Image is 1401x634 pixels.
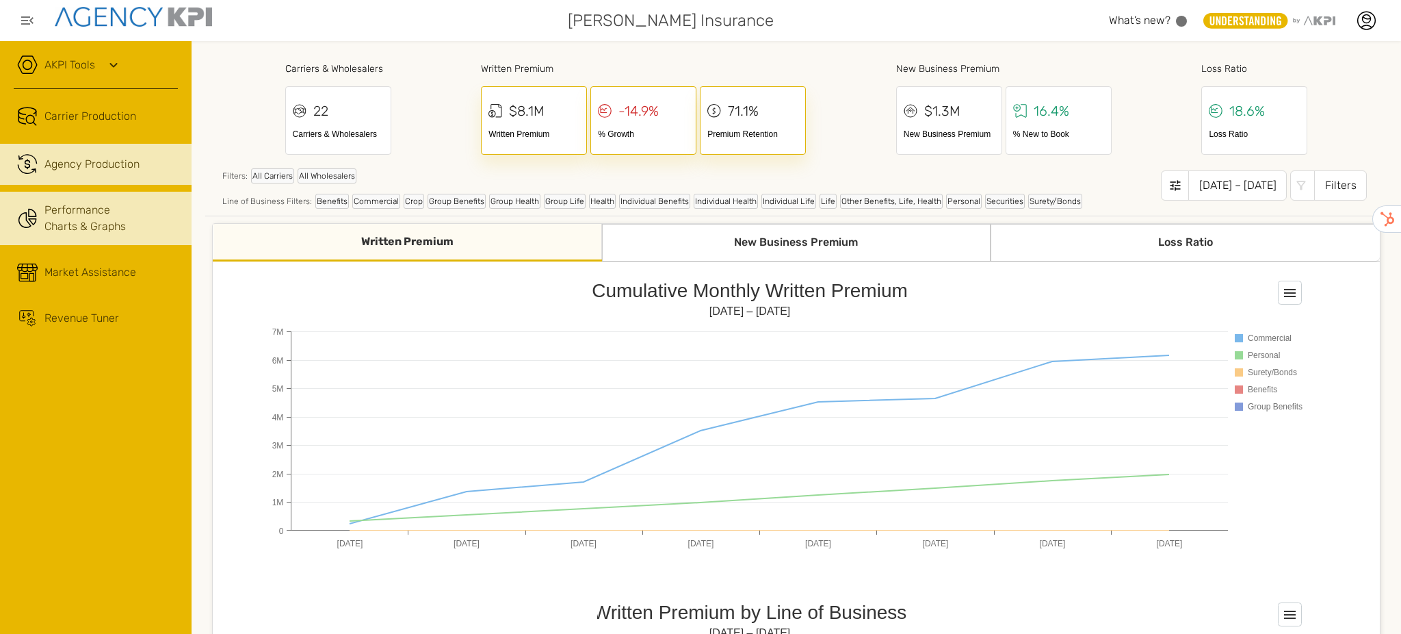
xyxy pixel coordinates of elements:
[272,498,284,507] text: 1M
[488,128,579,140] div: Written Premium
[44,156,140,173] span: Agency Production
[946,194,982,209] div: Personal
[55,7,212,27] img: agencykpi-logo-550x69-2d9e3fa8.png
[1040,539,1066,548] text: [DATE]
[1188,170,1287,201] div: [DATE] – [DATE]
[1229,101,1265,121] div: 18.6%
[1109,14,1170,27] span: What’s new?
[805,539,831,548] text: [DATE]
[761,194,816,209] div: Individual Life
[313,101,328,121] div: 22
[44,108,136,125] span: Carrier Production
[454,539,480,548] text: [DATE]
[1290,170,1367,201] button: Filters
[1157,539,1183,548] text: [DATE]
[293,128,384,140] div: Carriers & Wholesalers
[923,539,949,548] text: [DATE]
[251,168,294,183] div: All Carriers
[1248,368,1297,377] text: Surety/Bonds
[298,168,356,183] div: All Wholesalers
[728,101,759,121] div: 71.1%
[44,264,136,281] span: Market Assistance
[1209,128,1300,140] div: Loss Ratio
[404,194,424,209] div: Crop
[593,602,907,623] text: Written Premium by Line of Business
[896,62,1112,76] div: New Business Premium
[1248,333,1292,343] text: Commercial
[1013,128,1104,140] div: % New to Book
[44,57,95,73] a: AKPI Tools
[222,168,1082,190] div: Filters:
[709,305,791,317] text: [DATE] – [DATE]
[509,101,545,121] div: $8.1M
[1248,385,1277,394] text: Benefits
[571,539,597,548] text: [DATE]
[1161,170,1287,201] button: [DATE] – [DATE]
[598,128,689,140] div: % Growth
[489,194,540,209] div: Group Health
[991,224,1380,262] div: Loss Ratio
[694,194,758,209] div: Individual Health
[820,194,837,209] div: Life
[428,194,486,209] div: Group Benefits
[337,539,363,548] text: [DATE]
[272,470,284,479] text: 2M
[272,384,284,394] text: 5M
[272,356,284,366] text: 6M
[1028,194,1082,209] div: Surety/Bonds
[904,128,995,140] div: New Business Premium
[840,194,943,209] div: Other Benefits, Life, Health
[568,8,774,33] span: [PERSON_NAME] Insurance
[352,194,400,209] div: Commercial
[1034,101,1069,121] div: 16.4%
[707,128,798,140] div: Premium Retention
[619,194,690,209] div: Individual Benefits
[481,62,806,76] div: Written Premium
[618,101,659,121] div: -14.9%
[315,194,349,209] div: Benefits
[1201,62,1307,76] div: Loss Ratio
[279,527,284,536] text: 0
[688,539,714,548] text: [DATE]
[222,194,1082,209] div: Line of Business Filters:
[285,62,391,76] div: Carriers & Wholesalers
[592,280,908,301] text: Cumulative Monthly Written Premium
[272,441,284,451] text: 3M
[44,310,119,327] span: Revenue Tuner
[213,224,602,262] div: Written Premium
[544,194,586,209] div: Group Life
[924,101,960,121] div: $1.3M
[272,413,284,422] text: 4M
[1248,402,1302,411] text: Group Benefits
[1314,170,1367,201] div: Filters
[272,327,284,337] text: 7M
[1248,351,1280,360] text: Personal
[589,194,616,209] div: Health
[985,194,1025,209] div: Securities
[602,224,991,262] div: New Business Premium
